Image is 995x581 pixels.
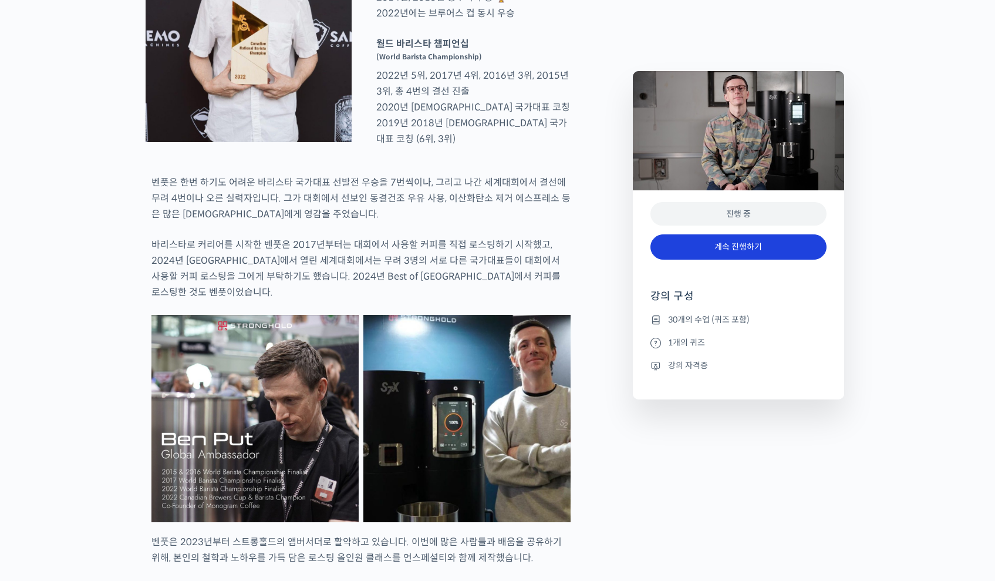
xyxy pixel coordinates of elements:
span: 대화 [107,391,122,400]
div: 진행 중 [650,202,827,226]
p: 벤풋은 한번 하기도 어려운 바리스타 국가대표 선발전 우승을 7번씩이나, 그리고 나간 세계대회에서 결선에 무려 4번이나 오른 실력자입니다. 그가 대회에서 선보인 동결건조 우유 ... [151,174,571,222]
sup: (World Barista Championship) [376,52,482,61]
a: 홈 [4,372,77,402]
p: 벤풋은 2023년부터 스트롱홀드의 앰버서더로 활약하고 있습니다. 이번에 많은 사람들과 배움을 공유하기 위해, 본인의 철학과 노하우를 가득 담은 로스팅 올인원 클래스를 언스페셜... [151,534,571,566]
a: 계속 진행하기 [650,234,827,260]
li: 1개의 퀴즈 [650,335,827,350]
span: 설정 [181,390,195,399]
h4: 강의 구성 [650,289,827,313]
a: 설정 [151,372,225,402]
span: 홈 [37,390,44,399]
strong: 월드 바리스타 챔피언십 [376,38,469,50]
li: 30개의 수업 (퀴즈 포함) [650,313,827,327]
li: 강의 자격증 [650,358,827,372]
p: 2022년 5위, 2017년 4위, 2016년 3위, 2015년 3위, 총 4번의 결선 진출 2020년 [DEMOGRAPHIC_DATA] 국가대표 코칭 2019년 2018년 ... [370,36,576,147]
a: 대화 [77,372,151,402]
p: 바리스타로 커리어를 시작한 벤풋은 2017년부터는 대회에서 사용할 커피를 직접 로스팅하기 시작했고, 2024년 [GEOGRAPHIC_DATA]에서 열린 세계대회에서는 무려 3... [151,237,571,300]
